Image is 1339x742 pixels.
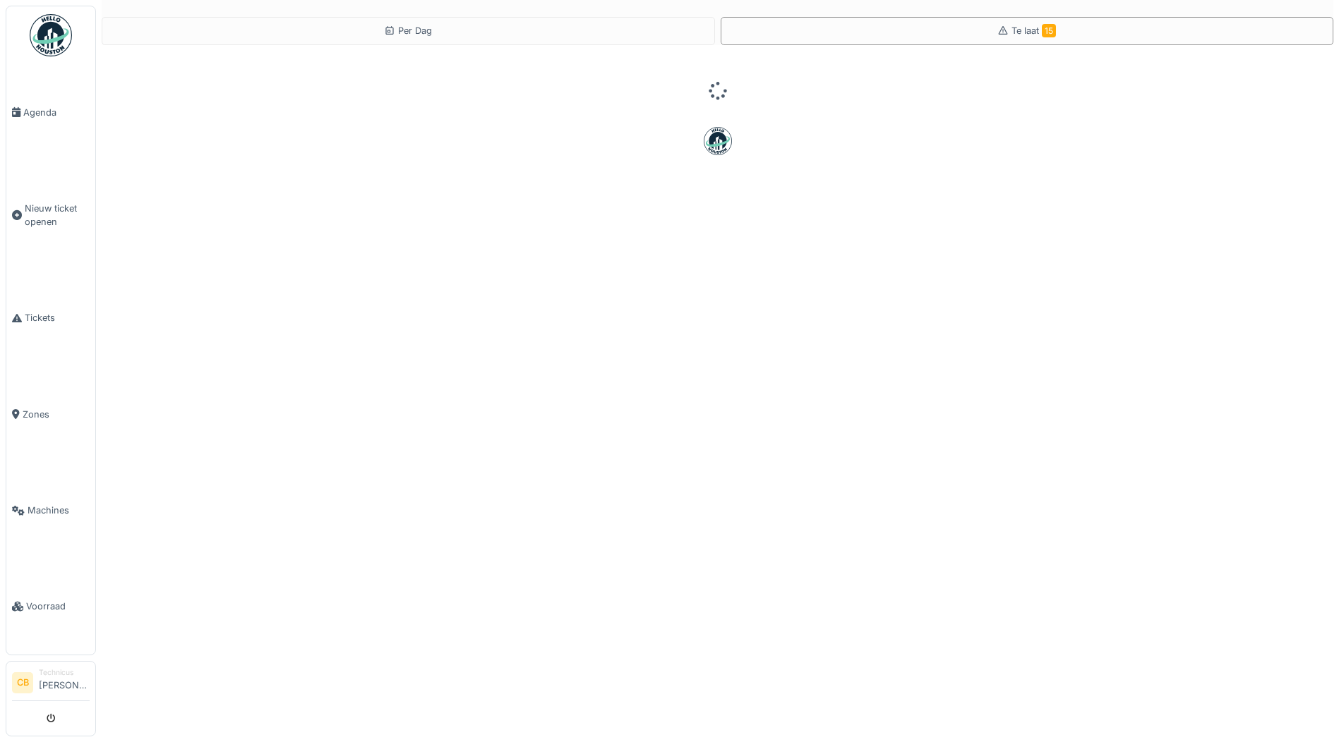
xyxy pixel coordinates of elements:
a: Voorraad [6,559,95,655]
span: Voorraad [26,600,90,613]
span: Zones [23,408,90,421]
li: CB [12,672,33,693]
li: [PERSON_NAME] [39,667,90,698]
a: CB Technicus[PERSON_NAME] [12,667,90,701]
a: Machines [6,463,95,559]
span: Machines [28,504,90,517]
span: Tickets [25,311,90,324]
div: Per Dag [384,24,432,37]
a: Agenda [6,64,95,160]
span: Agenda [23,106,90,119]
span: Te laat [1011,25,1056,36]
div: Technicus [39,667,90,678]
span: Nieuw ticket openen [25,202,90,229]
a: Tickets [6,270,95,366]
span: 15 [1042,24,1056,37]
img: badge-BVDL4wpA.svg [704,127,732,155]
img: Badge_color-CXgf-gQk.svg [30,14,72,56]
a: Zones [6,366,95,462]
a: Nieuw ticket openen [6,160,95,270]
